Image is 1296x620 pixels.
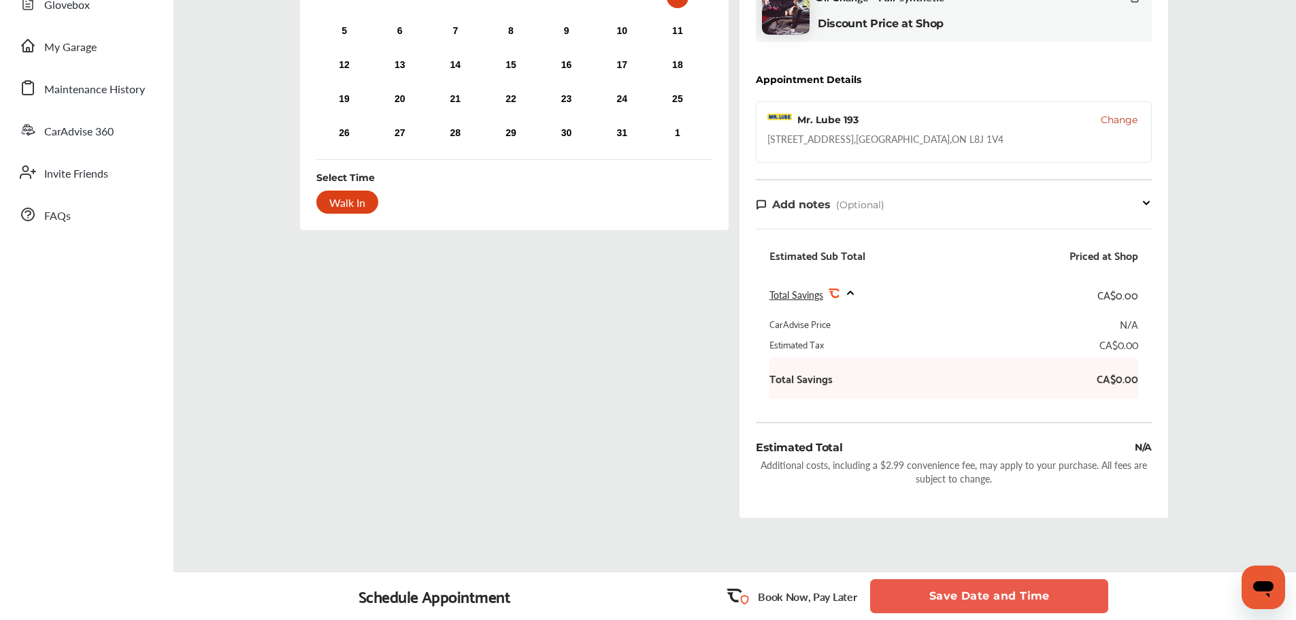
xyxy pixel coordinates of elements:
[611,123,633,144] div: Choose Friday, October 31st, 2025
[359,587,511,606] div: Schedule Appointment
[12,197,160,232] a: FAQs
[611,54,633,76] div: Choose Friday, October 17th, 2025
[500,88,522,110] div: Choose Wednesday, October 22nd, 2025
[818,17,944,30] b: Discount Price at Shop
[756,74,861,85] div: Appointment Details
[1135,440,1152,455] div: N/A
[12,28,160,63] a: My Garage
[556,88,578,110] div: Choose Thursday, October 23rd, 2025
[556,123,578,144] div: Choose Thursday, October 30th, 2025
[767,114,792,126] img: logo-mr-lube.png
[316,171,375,184] div: Select Time
[444,88,466,110] div: Choose Tuesday, October 21st, 2025
[1242,566,1285,609] iframe: Button to launch messaging window
[333,88,355,110] div: Choose Sunday, October 19th, 2025
[772,198,831,211] span: Add notes
[769,372,833,385] b: Total Savings
[333,54,355,76] div: Choose Sunday, October 12th, 2025
[556,20,578,42] div: Choose Thursday, October 9th, 2025
[444,20,466,42] div: Choose Tuesday, October 7th, 2025
[667,54,688,76] div: Choose Saturday, October 18th, 2025
[12,112,160,148] a: CarAdvise 360
[1101,113,1137,127] button: Change
[667,20,688,42] div: Choose Saturday, October 11th, 2025
[316,191,378,214] div: Walk In
[444,123,466,144] div: Choose Tuesday, October 28th, 2025
[769,248,865,262] div: Estimated Sub Total
[756,199,767,210] img: note-icon.db9493fa.svg
[389,123,411,144] div: Choose Monday, October 27th, 2025
[769,317,831,331] div: CarAdvise Price
[333,123,355,144] div: Choose Sunday, October 26th, 2025
[44,165,108,183] span: Invite Friends
[1097,285,1138,304] div: CA$0.00
[769,288,823,301] span: Total Savings
[797,113,859,127] div: Mr. Lube 193
[44,81,145,99] span: Maintenance History
[767,132,1003,146] div: [STREET_ADDRESS] , [GEOGRAPHIC_DATA] , ON L8J 1V4
[611,88,633,110] div: Choose Friday, October 24th, 2025
[667,88,688,110] div: Choose Saturday, October 25th, 2025
[556,54,578,76] div: Choose Thursday, October 16th, 2025
[389,54,411,76] div: Choose Monday, October 13th, 2025
[500,20,522,42] div: Choose Wednesday, October 8th, 2025
[870,579,1108,613] button: Save Date and Time
[500,54,522,76] div: Choose Wednesday, October 15th, 2025
[44,208,71,225] span: FAQs
[500,123,522,144] div: Choose Wednesday, October 29th, 2025
[836,199,884,211] span: (Optional)
[667,123,688,144] div: Choose Saturday, November 1st, 2025
[389,88,411,110] div: Choose Monday, October 20th, 2025
[756,440,842,455] div: Estimated Total
[1097,372,1138,385] b: CA$0.00
[44,123,114,141] span: CarAdvise 360
[769,338,824,351] div: Estimated Tax
[756,458,1152,485] div: Additional costs, including a $2.99 convenience fee, may apply to your purchase. All fees are sub...
[1069,248,1138,262] div: Priced at Shop
[333,20,355,42] div: Choose Sunday, October 5th, 2025
[44,39,97,56] span: My Garage
[12,70,160,105] a: Maintenance History
[611,20,633,42] div: Choose Friday, October 10th, 2025
[12,154,160,190] a: Invite Friends
[1099,338,1138,351] div: CA$0.00
[444,54,466,76] div: Choose Tuesday, October 14th, 2025
[389,20,411,42] div: Choose Monday, October 6th, 2025
[1120,317,1138,331] div: N/A
[758,589,857,604] p: Book Now, Pay Later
